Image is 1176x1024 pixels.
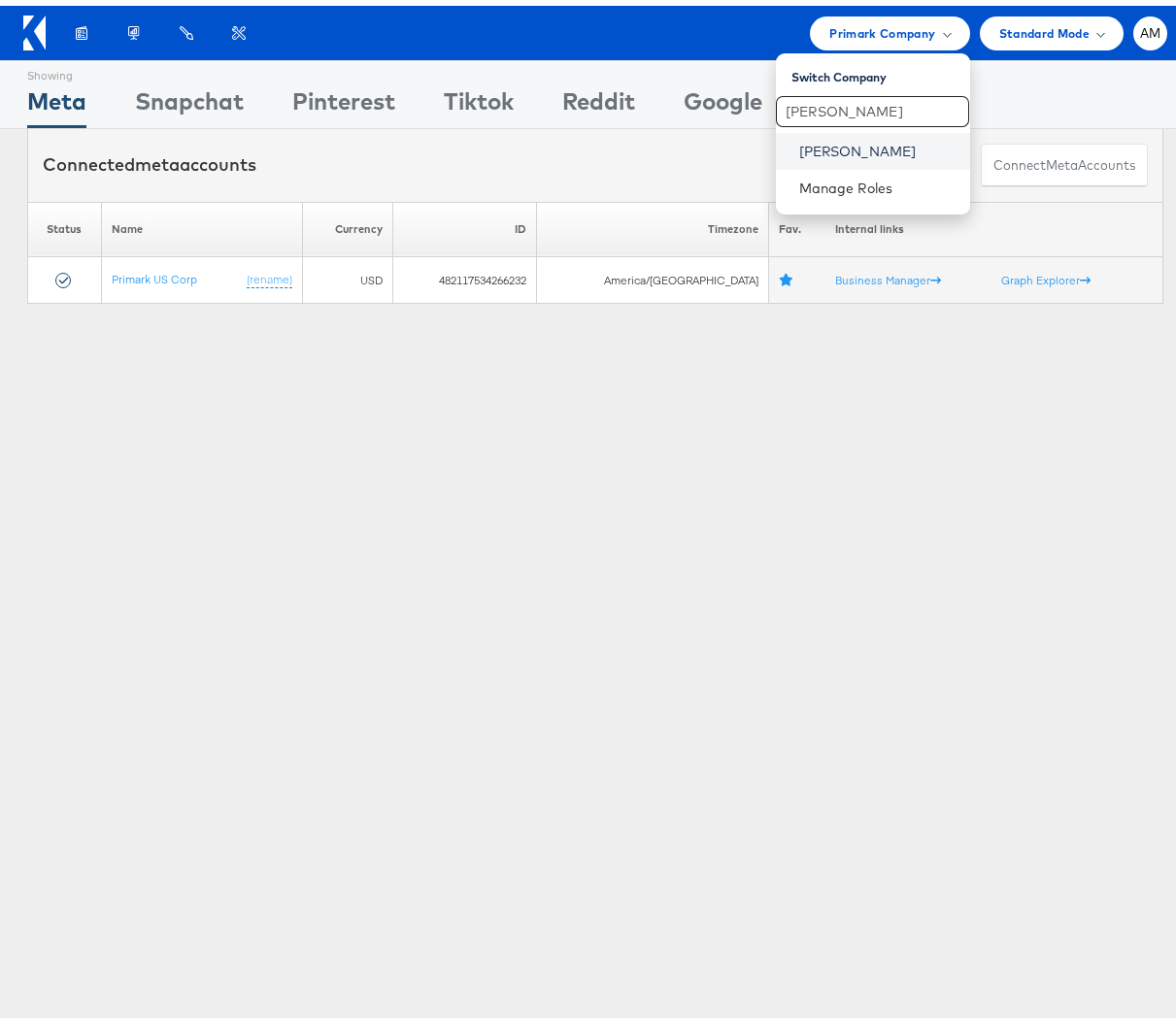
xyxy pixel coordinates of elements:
span: AM [1140,21,1161,34]
div: Tiktok [444,79,514,122]
td: USD [303,251,393,298]
th: Timezone [536,196,768,251]
button: ConnectmetaAccounts [981,138,1148,182]
div: Pinterest [292,79,395,122]
div: Meta [27,79,86,122]
a: Graph Explorer [1001,267,1091,281]
a: Business Manager [835,267,941,281]
td: America/[GEOGRAPHIC_DATA] [536,251,768,298]
div: Switch Company [791,55,970,80]
div: Reddit [562,79,635,122]
div: Connected accounts [43,147,256,172]
div: Google [684,79,762,122]
a: Manage Roles [799,174,893,191]
span: Standard Mode [999,17,1090,38]
span: Primark Company [829,17,935,38]
th: ID [393,196,537,251]
input: Search [776,90,969,121]
td: 482117534266232 [393,251,537,298]
th: Currency [303,196,393,251]
th: Status [28,196,102,251]
div: Showing [27,55,86,79]
a: Primark US Corp [112,266,197,281]
span: meta [1046,150,1078,169]
span: meta [135,148,180,170]
div: Snapchat [135,79,244,122]
a: (rename) [247,266,292,282]
a: [PERSON_NAME] [799,136,955,155]
th: Name [101,196,302,251]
